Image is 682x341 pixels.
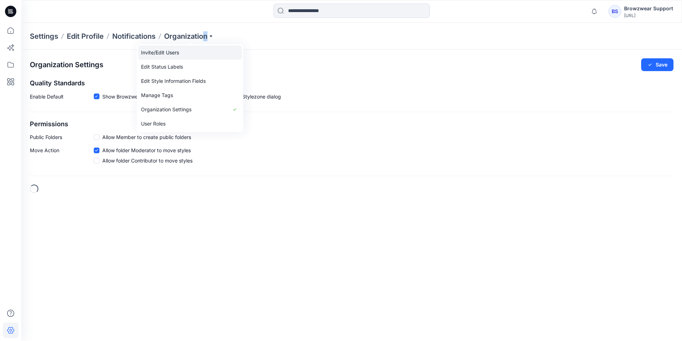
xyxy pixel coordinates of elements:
span: Allow folder Contributor to move styles [102,157,193,164]
span: Allow folder Moderator to move styles [102,146,191,154]
div: BS [608,5,621,18]
p: Settings [30,31,58,41]
a: Notifications [112,31,156,41]
button: Save [641,58,673,71]
a: Organization Settings [138,102,242,117]
div: Browzwear Support [624,4,673,13]
a: Edit Style Information Fields [138,74,242,88]
h2: Permissions [30,121,673,128]
a: Manage Tags [138,88,242,102]
div: [URL] [624,13,673,18]
a: Invite/Edit Users [138,46,242,60]
a: User Roles [138,117,242,131]
span: Show Browzwear’s default quality standards in the Share to Stylezone dialog [102,93,281,100]
a: Edit Status Labels [138,60,242,74]
h2: Organization Settings [30,61,103,69]
span: Allow Member to create public folders [102,133,191,141]
a: Edit Profile [67,31,104,41]
h2: Quality Standards [30,80,673,87]
p: Public Folders [30,133,94,141]
p: Move Action [30,146,94,167]
p: Enable Default [30,93,94,103]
